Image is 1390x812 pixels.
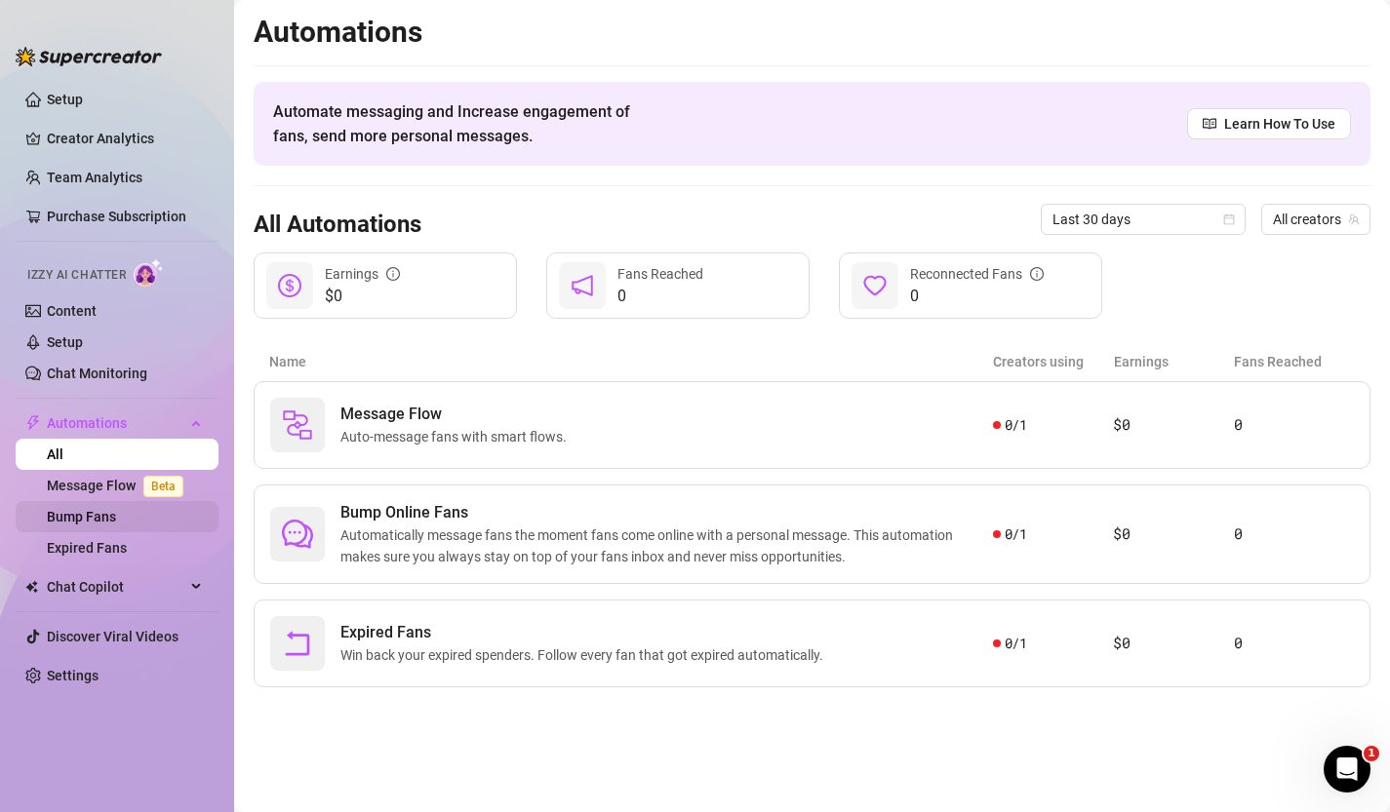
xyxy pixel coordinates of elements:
article: 0 [1234,413,1354,437]
img: AI Chatter [134,258,164,287]
a: Expired Fans [47,540,127,556]
a: Setup [47,92,83,107]
span: Last 30 days [1052,205,1234,234]
a: Message FlowBeta [47,478,191,493]
article: Fans Reached [1234,351,1355,372]
a: All [47,446,63,462]
a: Setup [47,334,83,350]
a: Bump Fans [47,509,116,524]
a: Team Analytics [47,170,142,185]
span: Message Flow [340,403,575,426]
span: Beta [143,476,183,497]
a: Discover Viral Videos [47,629,179,644]
span: thunderbolt [25,415,41,431]
span: Learn How To Use [1224,113,1335,135]
span: info-circle [386,267,400,281]
span: heart [863,274,887,297]
h2: Automations [254,14,1370,51]
a: Purchase Subscription [47,201,203,232]
a: Chat Monitoring [47,366,147,381]
article: 0 [1234,522,1354,546]
span: calendar [1223,213,1235,225]
span: dollar [278,274,301,297]
span: comment [282,519,313,550]
article: Earnings [1114,351,1235,372]
span: notification [571,274,594,297]
a: Creator Analytics [47,123,203,154]
span: 0 / 1 [1005,633,1027,654]
span: Izzy AI Chatter [27,266,126,285]
span: All creators [1273,205,1359,234]
img: Chat Copilot [25,580,38,594]
span: Fans Reached [617,266,703,282]
span: Chat Copilot [47,571,185,602]
span: 0 [910,285,1044,308]
div: Reconnected Fans [910,263,1044,285]
span: 0 [617,285,703,308]
article: Creators using [993,351,1114,372]
h3: All Automations [254,210,421,241]
a: Content [47,303,97,319]
img: svg%3e [282,409,313,441]
span: team [1348,213,1360,225]
span: Expired Fans [340,621,831,644]
div: Earnings [325,263,400,285]
article: $0 [1113,522,1233,546]
span: info-circle [1030,267,1044,281]
article: Name [269,351,993,372]
article: $0 [1113,413,1233,437]
article: 0 [1234,632,1354,655]
span: 1 [1364,746,1379,761]
span: Automatically message fans the moment fans come online with a personal message. This automation m... [340,524,993,567]
span: Automate messaging and Increase engagement of fans, send more personal messages. [273,99,649,148]
span: 0 / 1 [1005,523,1027,545]
a: Settings [47,668,99,683]
img: logo-BBDzfeDw.svg [16,47,162,66]
article: $0 [1113,632,1233,655]
a: Learn How To Use [1187,108,1351,139]
span: rollback [282,628,313,659]
span: Bump Online Fans [340,501,993,524]
span: Auto-message fans with smart flows. [340,426,575,447]
span: $0 [325,285,400,308]
iframe: Intercom live chat [1324,746,1370,793]
span: Automations [47,407,185,439]
span: read [1203,117,1216,131]
span: Win back your expired spenders. Follow every fan that got expired automatically. [340,644,831,666]
span: 0 / 1 [1005,414,1027,436]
